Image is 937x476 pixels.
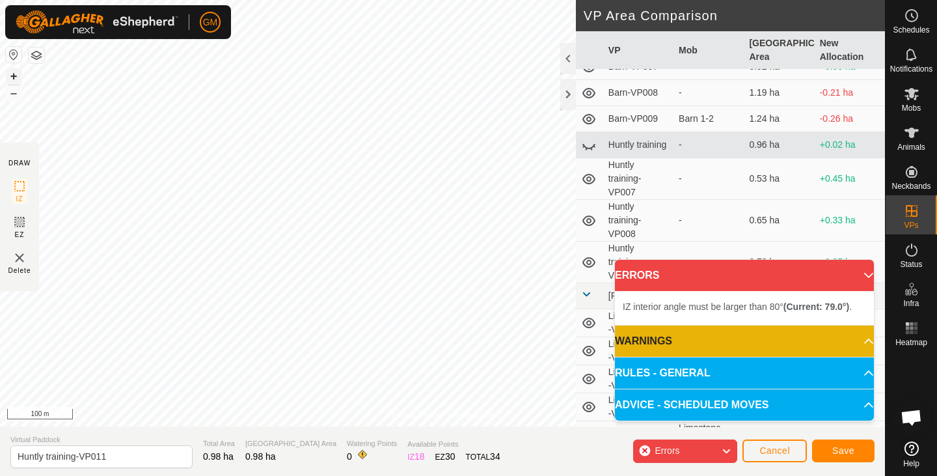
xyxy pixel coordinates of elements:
td: Huntly training-VP007 [603,158,673,200]
td: -0.21 ha [815,80,885,106]
span: Available Points [407,439,500,450]
td: +0.45 ha [815,158,885,200]
button: Map Layers [29,48,44,63]
div: - [679,86,739,100]
span: VPs [904,221,918,229]
span: Errors [655,445,679,456]
span: Total Area [203,438,235,449]
p-accordion-content: ERRORS [615,291,874,325]
td: -0.26 ha [815,106,885,132]
div: EZ [435,450,455,464]
h2: VP Area Comparison [584,8,885,23]
span: 30 [445,451,455,462]
div: DRAW [8,158,31,168]
img: Gallagher Logo [16,10,178,34]
span: IZ [16,194,23,204]
td: Barn-VP008 [603,80,673,106]
span: IZ interior angle must be larger than 80° . [623,301,852,312]
span: Virtual Paddock [10,434,193,445]
span: Status [900,260,922,268]
a: Contact Us [455,410,494,421]
td: +0.25 ha [815,242,885,283]
td: 0.73 ha [744,242,814,283]
span: RULES - GENERAL [615,365,711,381]
b: (Current: 79.0°) [783,301,849,312]
span: GM [203,16,218,29]
td: +0.33 ha [815,200,885,242]
span: 0 [347,451,352,462]
td: Barn-VP009 [603,106,673,132]
div: - [679,172,739,186]
button: Save [812,440,875,462]
span: Save [832,445,854,456]
span: Help [903,460,919,468]
span: Heatmap [895,339,927,346]
a: Help [886,436,937,473]
span: Cancel [759,445,790,456]
div: IZ [407,450,424,464]
th: New Allocation [815,31,885,70]
th: [GEOGRAPHIC_DATA] Area [744,31,814,70]
p-accordion-header: ERRORS [615,260,874,291]
span: ADVICE - SCHEDULED MOVES [615,397,768,413]
div: Open chat [892,398,931,437]
div: - [679,255,739,269]
td: Limestone Flat -VP014 [603,309,673,337]
span: EZ [15,230,25,240]
button: Cancel [742,440,807,462]
td: 0.65 ha [744,200,814,242]
th: Mob [673,31,744,70]
span: 18 [414,451,425,462]
td: Huntly training [603,132,673,158]
button: Reset Map [6,47,21,63]
span: Neckbands [891,182,930,190]
div: Barn 1-2 [679,112,739,126]
span: 34 [490,451,500,462]
td: 0.96 ha [744,132,814,158]
td: Huntly training-VP008 [603,200,673,242]
p-accordion-header: RULES - GENERAL [615,357,874,389]
img: VP [12,250,27,266]
span: Infra [903,300,919,307]
td: Limestone Flat -VP018 [603,421,673,463]
span: ERRORS [615,268,659,283]
span: Animals [897,143,925,151]
span: [PERSON_NAME] [608,290,683,301]
p-accordion-header: WARNINGS [615,326,874,357]
div: TOTAL [466,450,500,464]
span: Watering Points [347,438,397,449]
th: VP [603,31,673,70]
td: 1.24 ha [744,106,814,132]
td: Limestone Flat -VP015 [603,337,673,365]
span: Notifications [890,65,932,73]
span: [GEOGRAPHIC_DATA] Area [245,438,336,449]
a: Privacy Policy [391,410,440,421]
button: – [6,85,21,101]
td: Limestone Flat -VP017 [603,393,673,421]
td: 1.19 ha [744,80,814,106]
span: Schedules [893,26,929,34]
div: - [679,214,739,227]
td: 0.53 ha [744,158,814,200]
p-accordion-header: ADVICE - SCHEDULED MOVES [615,389,874,421]
span: Mobs [902,104,921,112]
span: Delete [8,266,31,275]
button: + [6,68,21,84]
td: Limestone Flat -VP016 [603,365,673,393]
span: 0.98 ha [203,451,234,462]
span: WARNINGS [615,333,672,349]
td: +0.02 ha [815,132,885,158]
div: - [679,138,739,152]
span: 0.98 ha [245,451,276,462]
td: Huntly training-VP009 [603,242,673,283]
